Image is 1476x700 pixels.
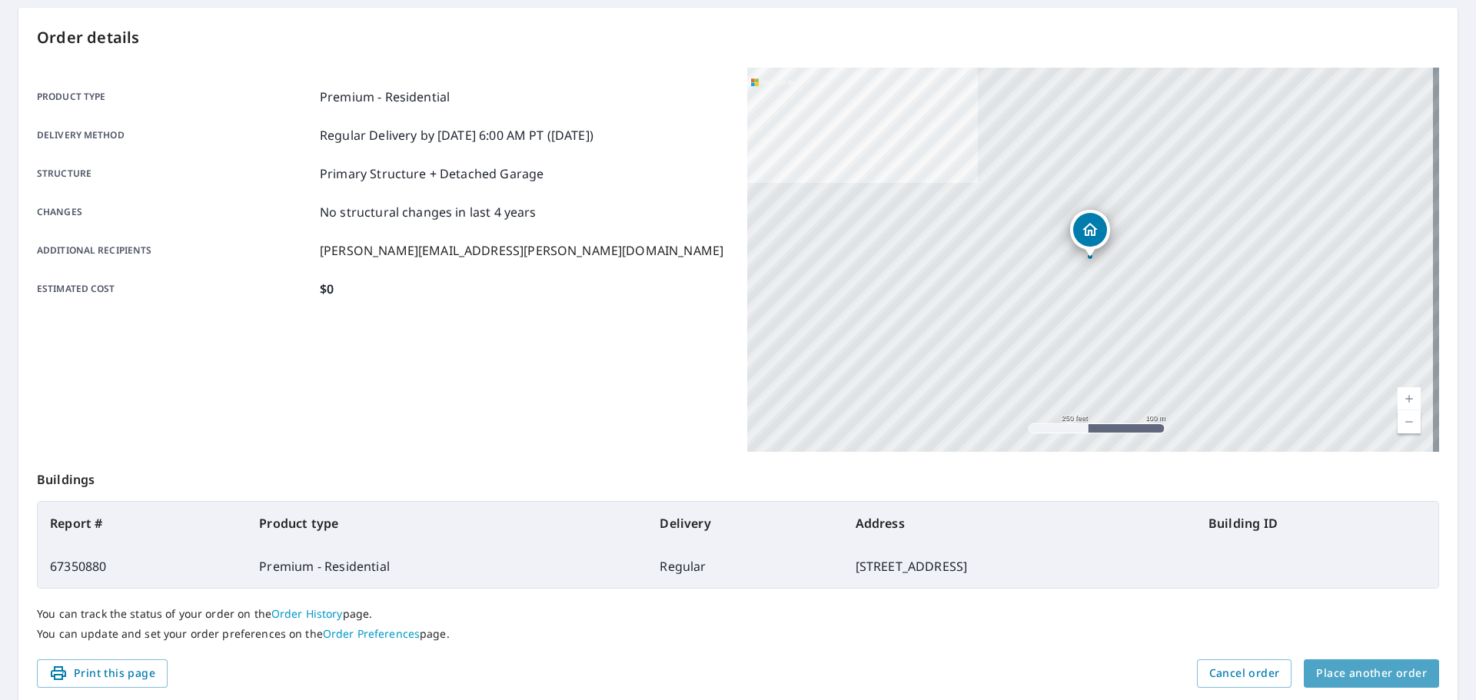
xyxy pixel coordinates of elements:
[1197,659,1292,688] button: Cancel order
[647,545,843,588] td: Regular
[1316,664,1427,683] span: Place another order
[320,241,723,260] p: [PERSON_NAME][EMAIL_ADDRESS][PERSON_NAME][DOMAIN_NAME]
[49,664,155,683] span: Print this page
[1196,502,1438,545] th: Building ID
[843,545,1196,588] td: [STREET_ADDRESS]
[37,452,1439,501] p: Buildings
[37,627,1439,641] p: You can update and set your order preferences on the page.
[37,241,314,260] p: Additional recipients
[323,626,420,641] a: Order Preferences
[37,88,314,106] p: Product type
[1209,664,1280,683] span: Cancel order
[320,164,544,183] p: Primary Structure + Detached Garage
[843,502,1196,545] th: Address
[320,280,334,298] p: $0
[38,545,247,588] td: 67350880
[37,164,314,183] p: Structure
[320,203,537,221] p: No structural changes in last 4 years
[38,502,247,545] th: Report #
[1398,387,1421,410] a: Current Level 17, Zoom In
[37,26,1439,49] p: Order details
[1398,410,1421,433] a: Current Level 17, Zoom Out
[647,502,843,545] th: Delivery
[1070,210,1110,257] div: Dropped pin, building 1, Residential property, 6417 Brookhaven Trl Fort Worth, TX 76133
[247,502,647,545] th: Product type
[37,203,314,221] p: Changes
[37,280,314,298] p: Estimated cost
[247,545,647,588] td: Premium - Residential
[271,606,343,621] a: Order History
[320,126,593,144] p: Regular Delivery by [DATE] 6:00 AM PT ([DATE])
[37,607,1439,621] p: You can track the status of your order on the page.
[37,126,314,144] p: Delivery method
[37,659,168,688] button: Print this page
[320,88,450,106] p: Premium - Residential
[1304,659,1439,688] button: Place another order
